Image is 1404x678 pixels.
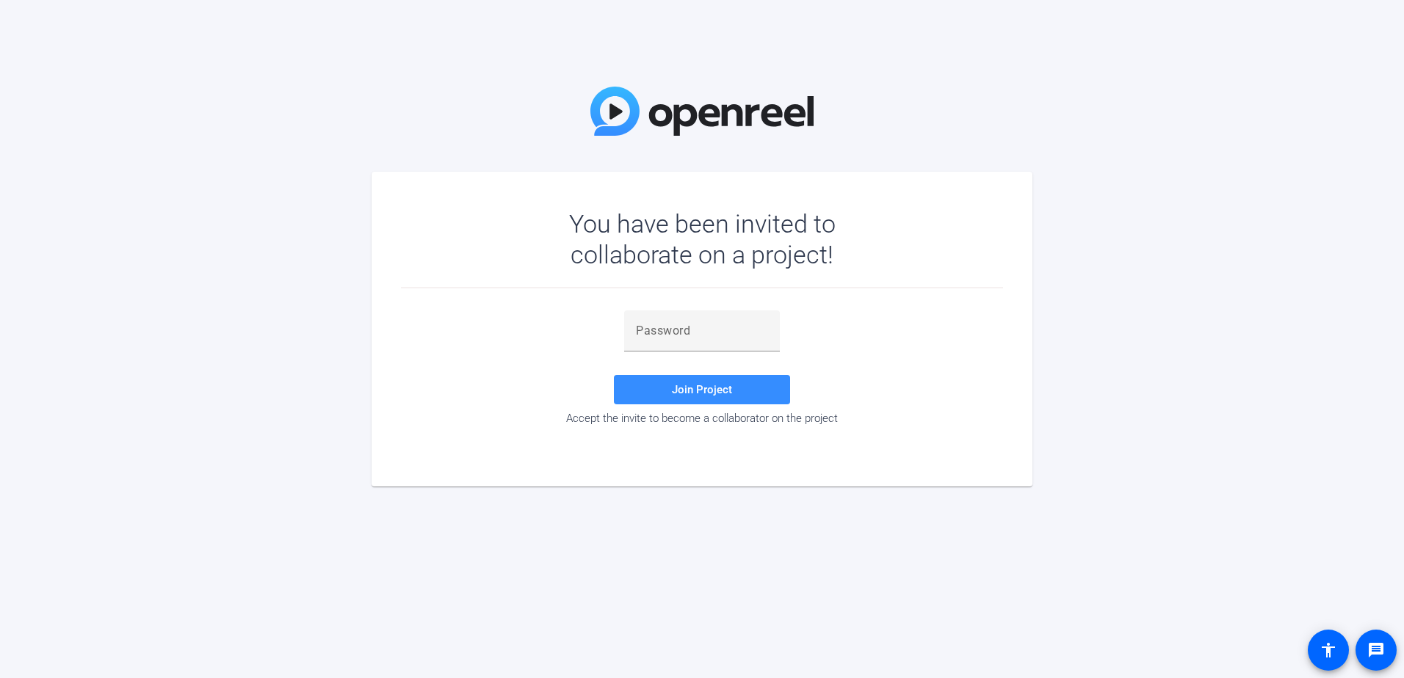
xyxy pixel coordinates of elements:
[526,208,878,270] div: You have been invited to collaborate on a project!
[614,375,790,404] button: Join Project
[636,322,768,340] input: Password
[590,87,814,136] img: OpenReel Logo
[672,383,732,396] span: Join Project
[401,412,1003,425] div: Accept the invite to become a collaborator on the project
[1367,641,1385,659] mat-icon: message
[1320,641,1337,659] mat-icon: accessibility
